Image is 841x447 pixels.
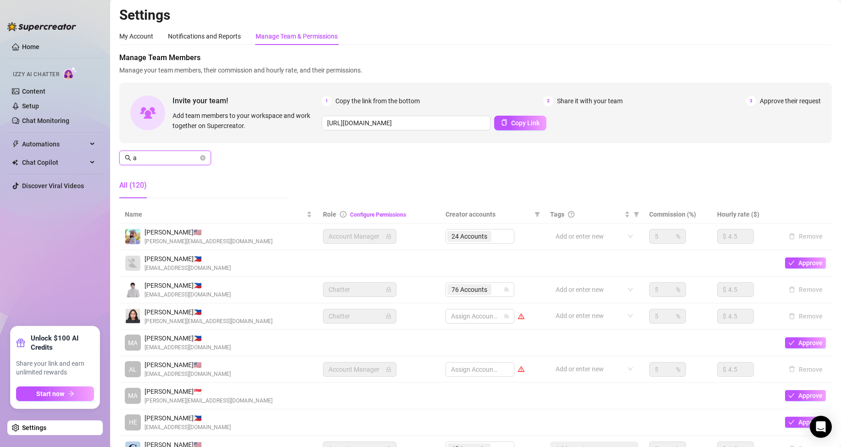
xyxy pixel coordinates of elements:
[447,284,491,295] span: 76 Accounts
[518,366,524,372] span: warning
[494,116,546,130] button: Copy Link
[323,211,336,218] span: Role
[810,416,832,438] div: Open Intercom Messenger
[322,96,332,106] span: 1
[145,423,231,432] span: [EMAIL_ADDRESS][DOMAIN_NAME]
[119,31,153,41] div: My Account
[22,117,69,124] a: Chat Monitoring
[145,227,273,237] span: [PERSON_NAME] 🇺🇸
[12,140,19,148] span: thunderbolt
[785,311,826,322] button: Remove
[518,313,524,319] span: warning
[335,96,420,106] span: Copy the link from the bottom
[785,364,826,375] button: Remove
[145,397,273,405] span: [PERSON_NAME][EMAIL_ADDRESS][DOMAIN_NAME]
[119,6,832,24] h2: Settings
[350,212,406,218] a: Configure Permissions
[22,137,87,151] span: Automations
[798,339,823,346] span: Approve
[785,417,826,428] button: Approve
[125,308,140,324] img: Katrina Mendiola
[68,391,74,397] span: arrow-right
[145,307,273,317] span: [PERSON_NAME] 🇵🇭
[340,211,346,218] span: info-circle
[31,334,94,352] strong: Unlock $100 AI Credits
[634,212,639,217] span: filter
[22,424,46,431] a: Settings
[386,313,391,319] span: lock
[798,259,823,267] span: Approve
[145,413,231,423] span: [PERSON_NAME] 🇵🇭
[128,391,138,401] span: MA
[145,237,273,246] span: [PERSON_NAME][EMAIL_ADDRESS][DOMAIN_NAME]
[173,111,318,131] span: Add team members to your workspace and work together on Supercreator.
[504,287,509,292] span: team
[557,96,623,106] span: Share it with your team
[119,65,832,75] span: Manage your team members, their commission and hourly rate, and their permissions.
[125,209,305,219] span: Name
[798,392,823,399] span: Approve
[644,206,712,223] th: Commission (%)
[63,67,77,80] img: AI Chatter
[632,207,641,221] span: filter
[386,367,391,372] span: lock
[22,43,39,50] a: Home
[168,31,241,41] div: Notifications and Reports
[788,260,795,266] span: check
[133,153,198,163] input: Search members
[145,254,231,264] span: [PERSON_NAME] 🇵🇭
[125,155,131,161] span: search
[22,102,39,110] a: Setup
[788,419,795,425] span: check
[125,256,140,271] img: Danilo Camara
[785,257,826,268] button: Approve
[128,338,138,348] span: MA
[785,390,826,401] button: Approve
[145,343,231,352] span: [EMAIL_ADDRESS][DOMAIN_NAME]
[22,88,45,95] a: Content
[173,95,322,106] span: Invite your team!
[511,119,540,127] span: Copy Link
[329,229,391,243] span: Account Manager
[446,209,531,219] span: Creator accounts
[504,313,509,319] span: team
[386,287,391,292] span: lock
[798,419,823,426] span: Approve
[119,206,317,223] th: Name
[712,206,780,223] th: Hourly rate ($)
[129,364,137,374] span: AL
[16,338,25,347] span: gift
[200,155,206,161] button: close-circle
[145,370,231,379] span: [EMAIL_ADDRESS][DOMAIN_NAME]
[145,291,231,299] span: [EMAIL_ADDRESS][DOMAIN_NAME]
[386,234,391,239] span: lock
[501,119,507,126] span: copy
[785,284,826,295] button: Remove
[451,285,487,295] span: 76 Accounts
[12,159,18,166] img: Chat Copilot
[119,52,832,63] span: Manage Team Members
[535,212,540,217] span: filter
[16,386,94,401] button: Start nowarrow-right
[329,363,391,376] span: Account Manager
[145,280,231,291] span: [PERSON_NAME] 🇵🇭
[22,182,84,190] a: Discover Viral Videos
[129,417,137,427] span: HE
[7,22,76,31] img: logo-BBDzfeDw.svg
[22,155,87,170] span: Chat Copilot
[119,180,147,191] div: All (120)
[145,317,273,326] span: [PERSON_NAME][EMAIL_ADDRESS][DOMAIN_NAME]
[746,96,756,106] span: 3
[145,333,231,343] span: [PERSON_NAME] 🇵🇭
[568,211,574,218] span: question-circle
[256,31,338,41] div: Manage Team & Permissions
[145,386,273,397] span: [PERSON_NAME] 🇸🇬
[788,392,795,399] span: check
[550,209,564,219] span: Tags
[543,96,553,106] span: 2
[145,264,231,273] span: [EMAIL_ADDRESS][DOMAIN_NAME]
[329,309,391,323] span: Chatter
[533,207,542,221] span: filter
[16,359,94,377] span: Share your link and earn unlimited rewards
